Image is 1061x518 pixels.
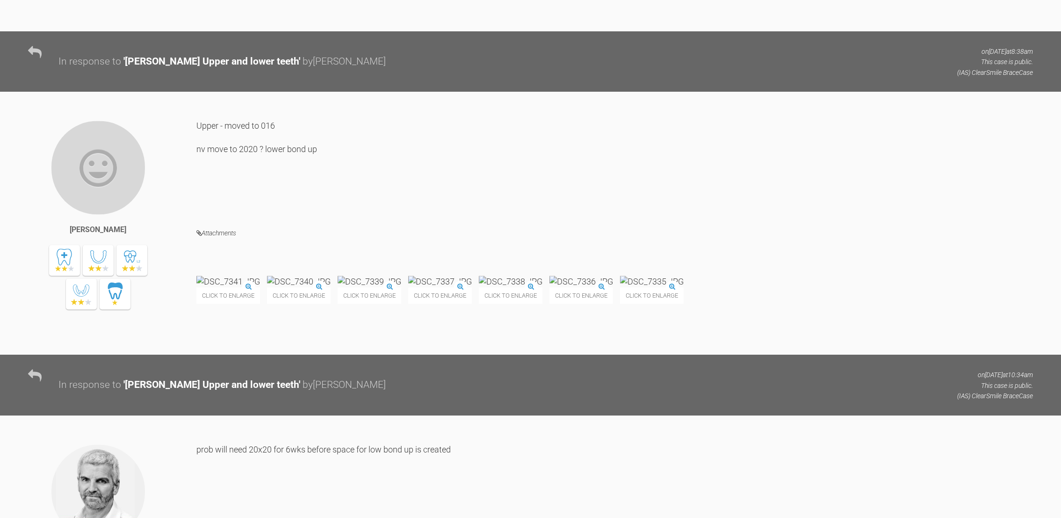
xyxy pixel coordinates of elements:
img: DSC_7341.JPG [196,276,260,287]
span: Click to enlarge [549,287,613,304]
div: by [PERSON_NAME] [303,54,386,70]
span: Click to enlarge [620,287,684,304]
div: Upper - moved to 016 nv move to 2020 ? lower bond up [196,120,1033,213]
p: (IAS) ClearSmile Brace Case [957,391,1033,401]
p: (IAS) ClearSmile Brace Case [957,67,1033,78]
span: Click to enlarge [196,287,260,304]
div: ' [PERSON_NAME] Upper and lower teeth ' [123,54,300,70]
div: [PERSON_NAME] [70,224,127,236]
img: DSC_7340.JPG [267,276,331,287]
img: DSC_7338.JPG [479,276,542,287]
p: on [DATE] at 10:34am [957,370,1033,380]
img: Neil Fearns [51,120,146,215]
img: DSC_7339.JPG [338,276,401,287]
div: ' [PERSON_NAME] Upper and lower teeth ' [123,377,300,393]
img: DSC_7335.JPG [620,276,684,287]
span: Click to enlarge [479,287,542,304]
img: DSC_7337.JPG [408,276,472,287]
span: Click to enlarge [338,287,401,304]
p: This case is public. [957,380,1033,391]
div: by [PERSON_NAME] [303,377,386,393]
img: DSC_7336.JPG [549,276,613,287]
span: Click to enlarge [267,287,331,304]
h4: Attachments [196,227,1033,239]
p: This case is public. [957,57,1033,67]
p: on [DATE] at 8:38am [957,46,1033,57]
span: Click to enlarge [408,287,472,304]
div: In response to [58,54,121,70]
div: In response to [58,377,121,393]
